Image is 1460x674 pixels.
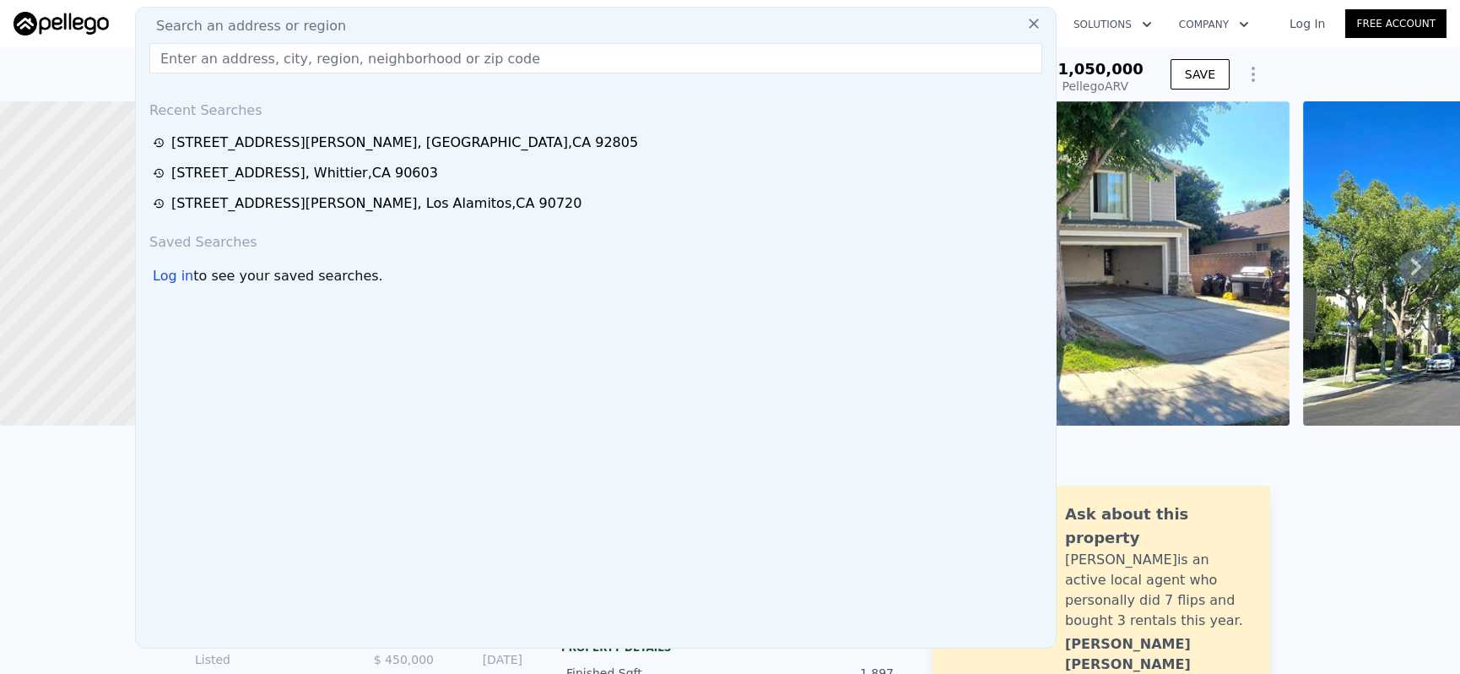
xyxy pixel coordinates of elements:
div: Listed [195,651,345,668]
img: Pellego [14,12,109,35]
span: to see your saved searches. [193,266,382,286]
a: Free Account [1345,9,1446,38]
div: [PERSON_NAME]is an active local agent who personally did 7 flips and bought 3 rentals this year. [1065,550,1253,631]
a: Log In [1269,15,1345,32]
input: Enter an address, city, region, neighborhood or zip code [149,43,1042,73]
a: [STREET_ADDRESS][PERSON_NAME], [GEOGRAPHIC_DATA],CA 92805 [153,133,1044,153]
div: [DATE] [447,651,522,668]
button: Solutions [1060,9,1165,40]
div: [STREET_ADDRESS][PERSON_NAME] , Los Alamitos , CA 90720 [171,193,581,214]
div: Recent Searches [143,87,1049,128]
a: [STREET_ADDRESS][PERSON_NAME], Los Alamitos,CA 90720 [153,193,1044,214]
button: Company [1165,9,1263,40]
div: Ask about this property [1065,503,1253,550]
div: Log in [153,266,193,286]
span: $ 450,000 [374,653,434,666]
span: $1,050,000 [1047,60,1144,78]
div: [STREET_ADDRESS][PERSON_NAME] , [GEOGRAPHIC_DATA] , CA 92805 [171,133,638,153]
span: Search an address or region [143,16,346,36]
button: SAVE [1171,59,1230,90]
div: Saved Searches [143,219,1049,259]
a: [STREET_ADDRESS], Whittier,CA 90603 [153,163,1044,183]
div: Pellego ARV [1047,78,1144,95]
button: Show Options [1236,57,1270,91]
div: [STREET_ADDRESS] , Whittier , CA 90603 [171,163,438,183]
